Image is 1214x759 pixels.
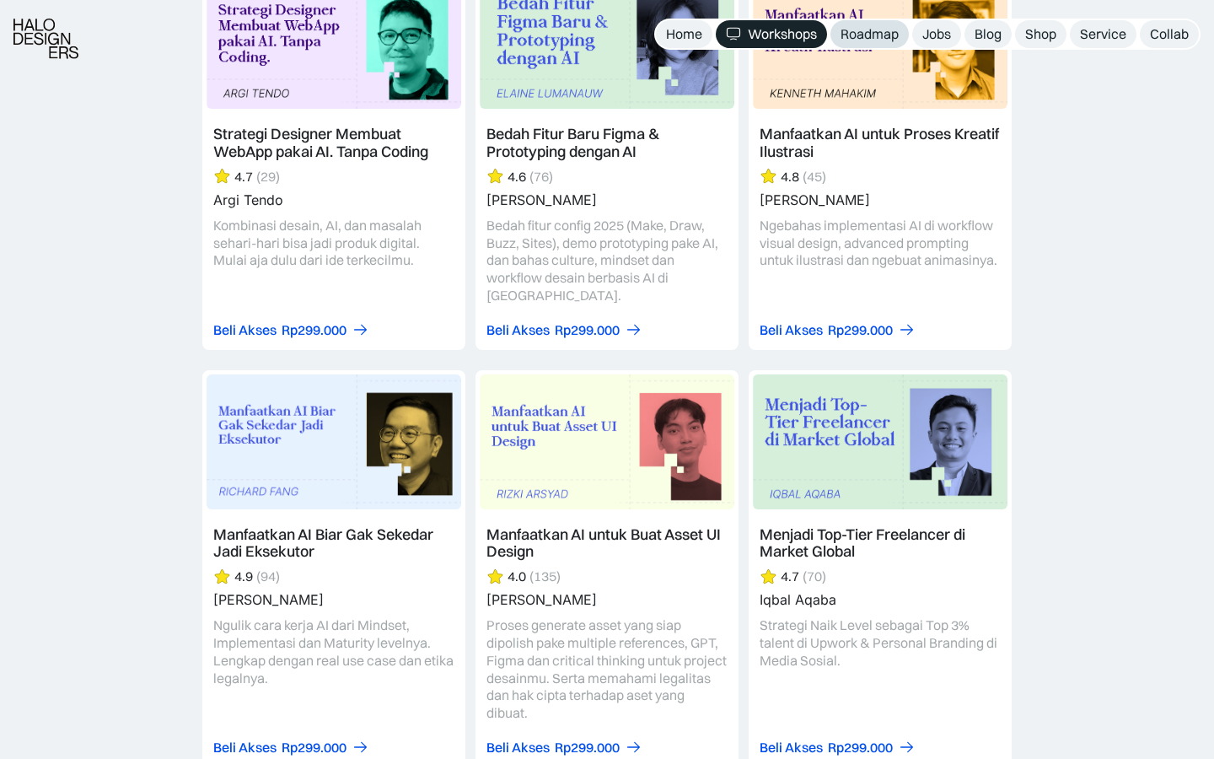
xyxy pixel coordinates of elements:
div: Beli Akses [486,321,550,339]
a: Beli AksesRp299.000 [760,321,916,339]
div: Workshops [748,25,817,43]
div: Beli Akses [213,739,277,756]
div: Home [666,25,702,43]
a: Workshops [716,20,827,48]
a: Beli AksesRp299.000 [486,739,642,756]
div: Beli Akses [213,321,277,339]
a: Beli AksesRp299.000 [213,739,369,756]
a: Beli AksesRp299.000 [486,321,642,339]
div: Rp299.000 [555,321,620,339]
a: Blog [964,20,1012,48]
div: Roadmap [841,25,899,43]
a: Shop [1015,20,1066,48]
div: Rp299.000 [282,739,346,756]
div: Rp299.000 [828,321,893,339]
a: Beli AksesRp299.000 [213,321,369,339]
div: Rp299.000 [828,739,893,756]
div: Beli Akses [486,739,550,756]
a: Beli AksesRp299.000 [760,739,916,756]
div: Rp299.000 [282,321,346,339]
div: Blog [975,25,1002,43]
a: Collab [1140,20,1199,48]
div: Beli Akses [760,739,823,756]
div: Jobs [922,25,951,43]
div: Collab [1150,25,1189,43]
div: Rp299.000 [555,739,620,756]
div: Service [1080,25,1126,43]
a: Service [1070,20,1136,48]
a: Jobs [912,20,961,48]
div: Shop [1025,25,1056,43]
a: Home [656,20,712,48]
a: Roadmap [830,20,909,48]
div: Beli Akses [760,321,823,339]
